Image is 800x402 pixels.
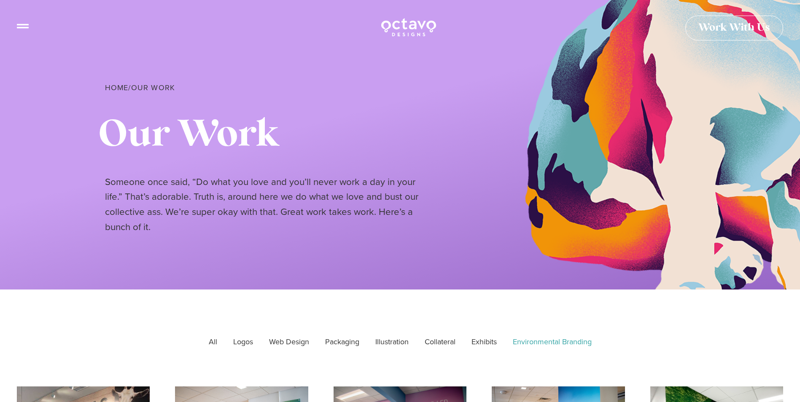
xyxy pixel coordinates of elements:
[369,332,415,353] a: Illustration
[227,332,259,353] a: Logos
[105,174,434,235] p: Someone once said, “Do what you love and you’ll never work a day in your life.” That’s adorable. ...
[419,332,461,353] a: Collateral
[105,82,129,93] a: Home
[105,82,175,93] span: /
[98,113,695,158] h1: Our Work
[507,332,598,353] a: Environmental Branding
[17,332,783,353] div: Gallery filter
[203,332,223,353] a: All
[466,332,503,353] a: Exhibits
[263,332,315,353] a: Web Design
[131,82,175,93] span: Our Work
[319,332,365,353] a: Packaging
